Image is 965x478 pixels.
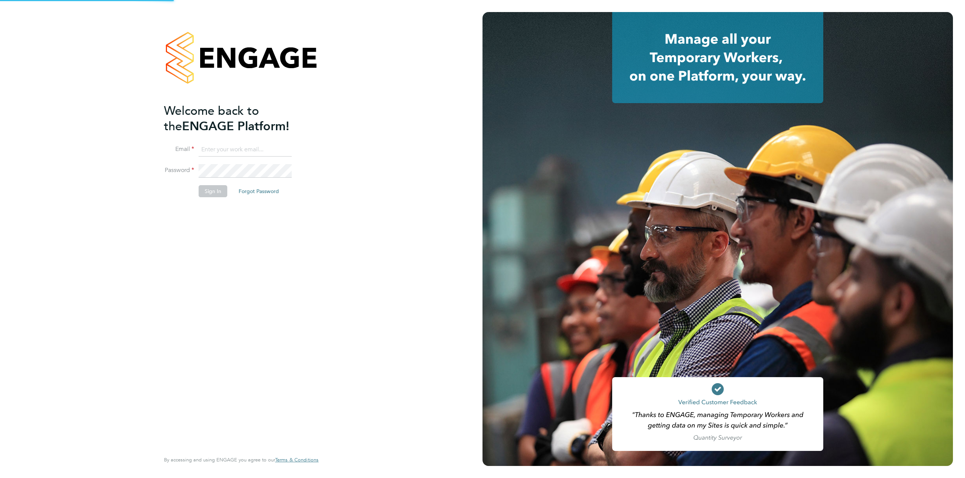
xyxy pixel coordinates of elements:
span: Welcome back to the [164,104,259,134]
label: Email [164,145,194,153]
a: Terms & Conditions [275,457,319,463]
button: Forgot Password [233,185,285,197]
button: Sign In [199,185,227,197]
input: Enter your work email... [199,143,292,157]
h2: ENGAGE Platform! [164,103,311,134]
label: Password [164,166,194,174]
span: By accessing and using ENGAGE you agree to our [164,457,319,463]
